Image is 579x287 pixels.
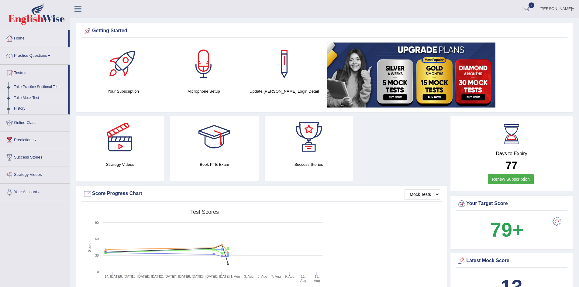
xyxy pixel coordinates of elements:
tspan: Aug [300,279,306,282]
tspan: 1. Aug [230,275,240,278]
tspan: 5. Aug [258,275,267,278]
span: 2 [529,2,535,8]
tspan: 14. [DATE] [105,275,121,278]
a: Home [0,30,68,45]
h4: Success Stories [265,161,353,168]
tspan: Aug [314,279,320,282]
tspan: Test scores [190,209,219,215]
img: small5.jpg [327,43,495,108]
h4: Days to Expiry [457,151,566,156]
a: Tests [0,65,68,80]
h4: Update [PERSON_NAME] Login Detail [247,88,322,94]
div: Getting Started [83,26,566,36]
h4: Microphone Setup [167,88,241,94]
b: 77 [506,159,518,171]
text: 0 [97,270,99,274]
a: Practice Questions [0,47,70,63]
tspan: 22. [DATE] [159,275,175,278]
a: Success Stories [0,149,70,164]
tspan: Score [88,242,92,252]
h4: Book PTE Exam [170,161,258,168]
tspan: 7. Aug [271,275,281,278]
tspan: 11. [301,275,305,278]
tspan: 9. Aug [285,275,294,278]
tspan: 18. [DATE] [132,275,148,278]
h4: Your Subscription [86,88,160,94]
text: 90 [95,221,99,224]
a: Predictions [0,132,70,147]
tspan: 24. [DATE] [173,275,189,278]
tspan: 3. Aug [244,275,253,278]
div: Latest Mock Score [457,256,566,265]
a: History [11,103,68,114]
text: 30 [95,254,99,257]
text: 60 [95,237,99,241]
a: Take Mock Test [11,93,68,104]
a: Take Practice Sectional Test [11,82,68,93]
a: Online Class [0,114,70,130]
a: Your Account [0,184,70,199]
b: 79+ [490,219,524,241]
tspan: 16. [DATE] [118,275,134,278]
div: Score Progress Chart [83,189,440,198]
tspan: 26. [DATE] [186,275,202,278]
h4: Strategy Videos [76,161,164,168]
tspan: 30. [DATE] [213,275,229,278]
tspan: 13. [315,275,319,278]
tspan: 20. [DATE] [145,275,161,278]
a: Renew Subscription [488,174,534,184]
div: Your Target Score [457,199,566,208]
a: Strategy Videos [0,166,70,182]
tspan: 28. [DATE] [200,275,216,278]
